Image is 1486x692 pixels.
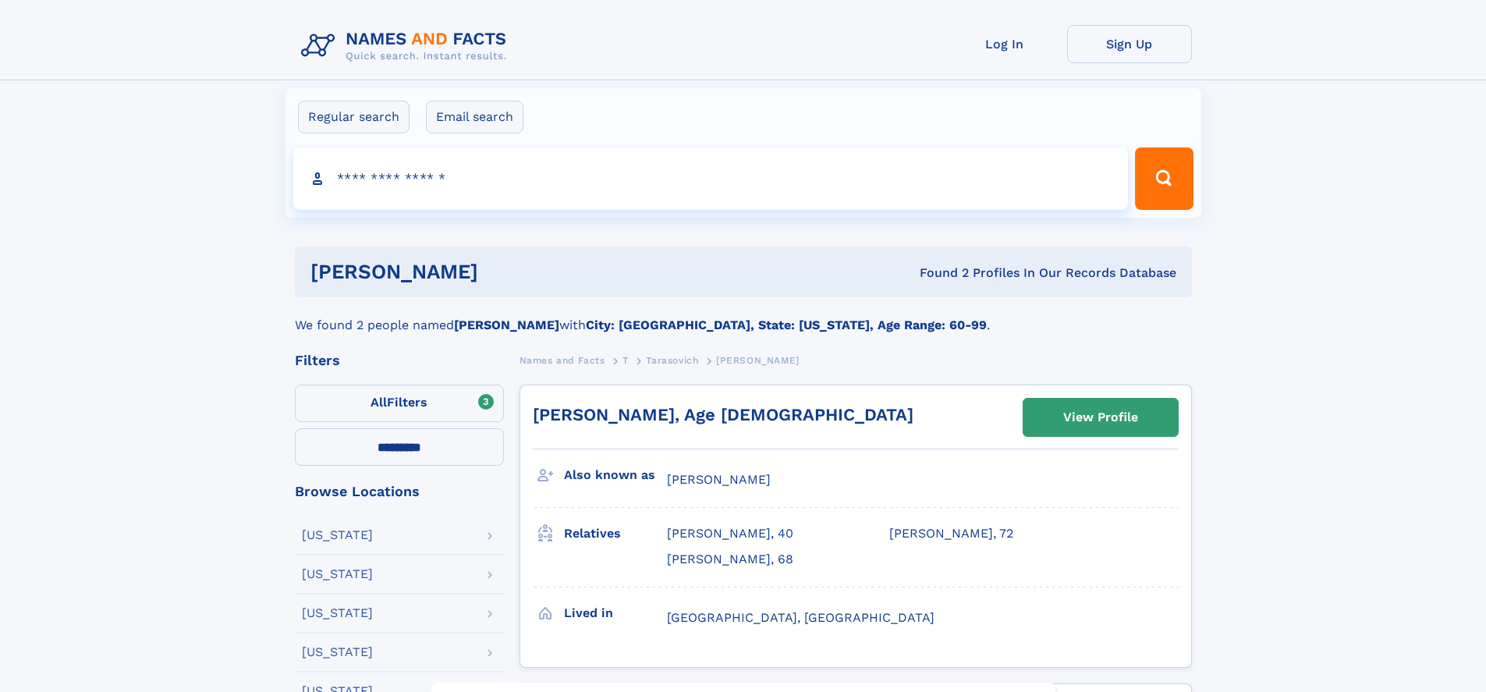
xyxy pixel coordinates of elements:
h3: Also known as [564,462,667,488]
div: [US_STATE] [302,529,373,541]
span: [GEOGRAPHIC_DATA], [GEOGRAPHIC_DATA] [667,610,935,625]
span: All [371,395,387,410]
b: [PERSON_NAME] [454,318,559,332]
a: [PERSON_NAME], 68 [667,551,793,568]
a: Sign Up [1067,25,1192,63]
div: Browse Locations [295,484,504,499]
div: We found 2 people named with . [295,297,1192,335]
button: Search Button [1135,147,1193,210]
a: Log In [942,25,1067,63]
a: [PERSON_NAME], Age [DEMOGRAPHIC_DATA] [533,405,913,424]
div: Filters [295,353,504,367]
span: [PERSON_NAME] [667,472,771,487]
span: [PERSON_NAME] [716,355,800,366]
h3: Relatives [564,520,667,547]
label: Email search [426,101,523,133]
span: T [622,355,629,366]
img: Logo Names and Facts [295,25,520,67]
input: search input [293,147,1129,210]
div: View Profile [1063,399,1138,435]
a: T [622,350,629,370]
div: [US_STATE] [302,568,373,580]
div: [US_STATE] [302,607,373,619]
a: View Profile [1023,399,1178,436]
label: Regular search [298,101,410,133]
a: Names and Facts [520,350,605,370]
h1: [PERSON_NAME] [310,262,699,282]
a: [PERSON_NAME], 40 [667,525,793,542]
div: [US_STATE] [302,646,373,658]
a: [PERSON_NAME], 72 [889,525,1013,542]
span: Tarasovich [646,355,698,366]
h3: Lived in [564,600,667,626]
label: Filters [295,385,504,422]
a: Tarasovich [646,350,698,370]
div: Found 2 Profiles In Our Records Database [699,264,1176,282]
b: City: [GEOGRAPHIC_DATA], State: [US_STATE], Age Range: 60-99 [586,318,987,332]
